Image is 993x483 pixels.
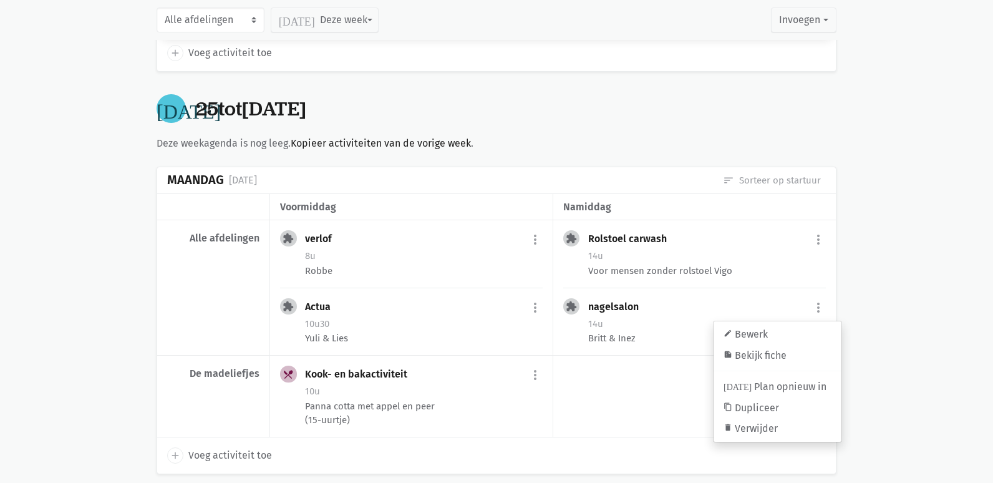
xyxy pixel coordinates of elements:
[279,14,315,26] i: [DATE]
[724,381,752,390] i: [DATE]
[167,368,259,380] div: De madeliefjes
[229,172,257,188] div: [DATE]
[588,264,826,278] div: Voor mensen zonder rolstoel Vigo
[196,95,218,122] span: 25
[305,301,341,313] div: Actua
[305,250,316,261] span: 8u
[305,318,329,329] span: 10u30
[188,447,272,464] span: Voeg activiteit toe
[188,45,272,61] span: Voeg activiteit toe
[170,47,181,59] i: add
[283,233,294,244] i: extension
[157,99,221,119] i: [DATE]
[305,233,342,245] div: verlof
[588,318,603,329] span: 14u
[724,329,732,338] i: edit
[167,447,272,464] a: add Voeg activiteit toe
[170,450,181,461] i: add
[566,301,577,312] i: extension
[242,95,306,122] span: [DATE]
[280,199,542,215] div: voormiddag
[714,376,841,398] a: Plan opnieuw in
[563,199,826,215] div: namiddag
[723,173,821,187] a: Sorteer op startuur
[305,386,320,397] span: 10u
[305,399,542,427] div: Panna cotta met appel en peer (15-uurtje)
[588,233,677,245] div: Rolstoel carwash
[305,331,542,345] div: Yuli & Lies
[167,45,272,61] a: add Voeg activiteit toe
[283,369,294,380] i: local_dining
[167,173,224,187] div: Maandag
[724,402,732,411] i: content_copy
[714,344,841,366] a: Bekijk fiche
[566,233,577,244] i: extension
[305,264,542,278] div: Robbe
[714,324,841,345] a: Bewerk
[714,398,841,419] a: Dupliceer
[196,97,306,120] div: tot
[724,423,732,432] i: delete
[305,368,417,381] div: Kook- en bakactiviteit
[723,175,734,186] i: sort
[588,301,649,313] div: nagelsalon
[588,331,826,345] div: Britt & Inez
[772,7,836,32] button: Invoegen
[271,7,379,32] button: Deze week
[291,137,471,149] a: Kopieer activiteiten van de vorige week
[724,349,732,358] i: summarize
[167,232,259,245] div: Alle afdelingen
[714,418,841,439] a: Verwijder
[588,250,603,261] span: 14u
[157,135,836,152] div: Deze weekagenda is nog leeg. .
[283,301,294,312] i: extension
